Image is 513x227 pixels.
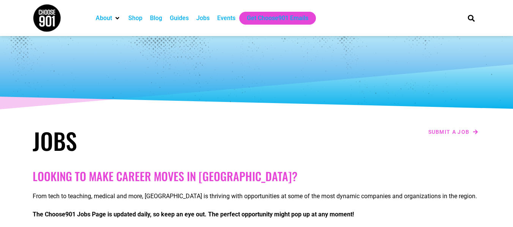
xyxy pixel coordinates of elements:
h2: Looking to make career moves in [GEOGRAPHIC_DATA]? [33,169,481,183]
a: Events [217,14,235,23]
h1: Jobs [33,127,253,154]
a: About [96,14,112,23]
div: About [92,12,125,25]
a: Guides [170,14,189,23]
div: Search [465,12,477,24]
p: From tech to teaching, medical and more, [GEOGRAPHIC_DATA] is thriving with opportunities at some... [33,192,481,201]
a: Submit a job [426,127,481,137]
nav: Main nav [92,12,455,25]
strong: The Choose901 Jobs Page is updated daily, so keep an eye out. The perfect opportunity might pop u... [33,211,354,218]
a: Jobs [196,14,210,23]
a: Blog [150,14,162,23]
a: Get Choose901 Emails [247,14,308,23]
a: Shop [128,14,142,23]
span: Submit a job [428,129,470,135]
